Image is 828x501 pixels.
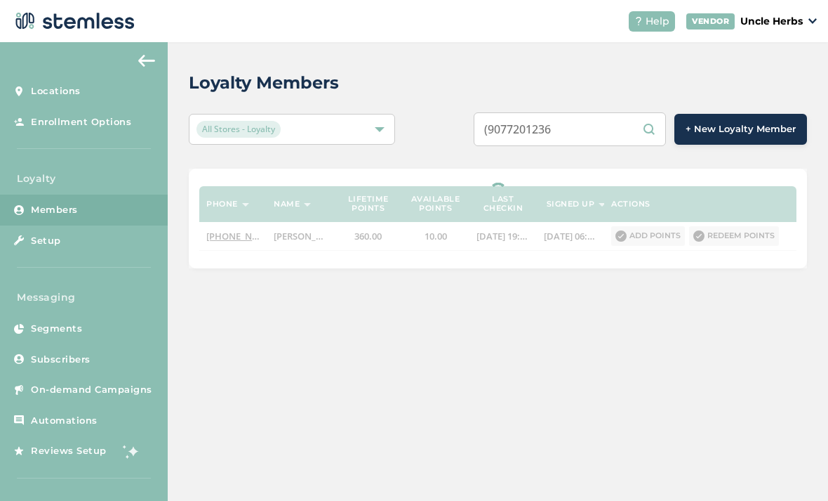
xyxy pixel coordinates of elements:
span: Setup [31,234,61,248]
input: Search [474,112,666,146]
h2: Loyalty Members [189,70,339,96]
span: All Stores - Loyalty [196,121,281,138]
img: icon-help-white-03924b79.svg [634,17,643,25]
span: Members [31,203,78,217]
span: On-demand Campaigns [31,383,152,397]
span: Automations [31,414,98,428]
span: Subscribers [31,353,91,367]
iframe: Chat Widget [758,434,828,501]
img: glitter-stars-b7820f95.gif [117,437,145,465]
span: Help [646,14,669,29]
button: + New Loyalty Member [674,114,807,145]
img: icon_down-arrow-small-66adaf34.svg [808,18,817,24]
img: logo-dark-0685b13c.svg [11,7,135,35]
span: Segments [31,322,82,336]
span: Reviews Setup [31,444,107,458]
span: Locations [31,84,81,98]
span: + New Loyalty Member [686,122,796,136]
p: Uncle Herbs [740,14,803,29]
div: VENDOR [686,13,735,30]
img: icon-arrow-back-accent-c549486e.svg [138,55,155,66]
span: Enrollment Options [31,115,131,129]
